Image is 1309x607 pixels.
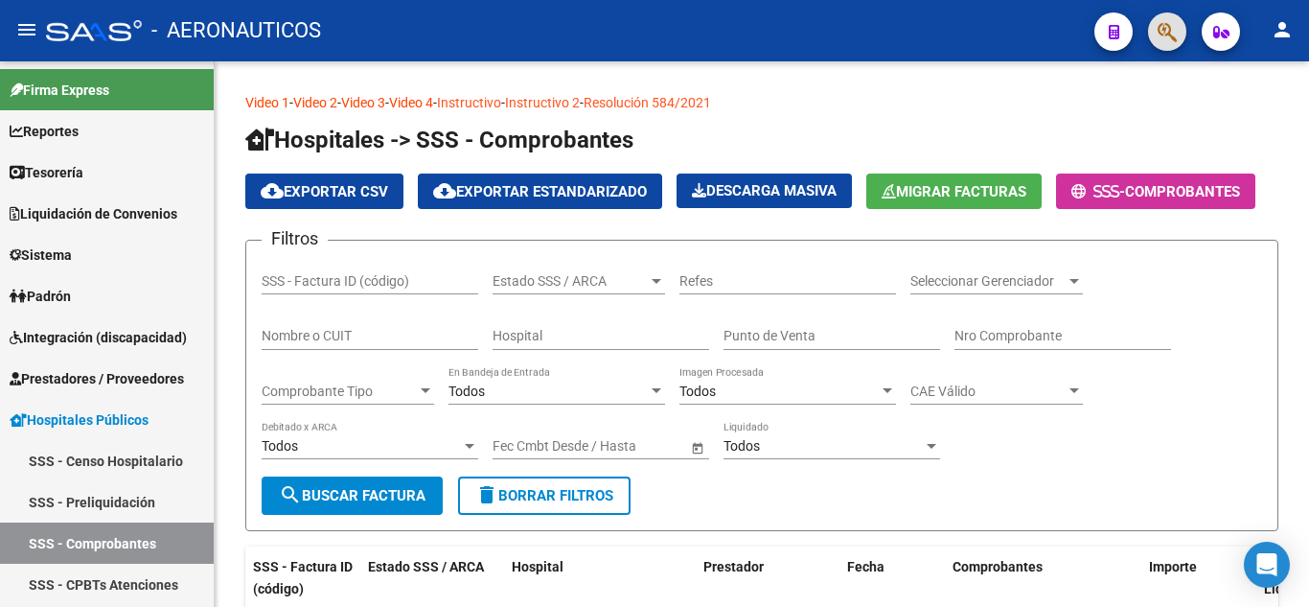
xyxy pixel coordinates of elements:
span: Comprobantes [953,559,1043,574]
span: Hospitales -> SSS - Comprobantes [245,127,633,153]
span: COMPROBANTES [1125,183,1240,200]
a: Video 2 [293,95,337,110]
button: Exportar CSV [245,174,403,209]
span: Estado SSS / ARCA [493,273,648,290]
span: Integración (discapacidad) [10,327,187,348]
span: Todos [679,384,716,399]
mat-icon: search [279,483,302,506]
span: Descarga Masiva [692,182,837,199]
mat-icon: menu [15,18,38,41]
span: Borrar Filtros [475,487,613,504]
button: Exportar Estandarizado [418,174,662,209]
span: Liquidación de Convenios [10,203,177,224]
span: Buscar Factura [279,487,425,504]
input: Start date [493,438,552,455]
span: Comprobante Tipo [262,384,417,400]
a: Instructivo [437,95,501,110]
button: Borrar Filtros [458,477,631,515]
mat-icon: cloud_download [261,179,284,202]
a: Resolución 584/2021 [584,95,711,110]
span: Tesorería [10,162,83,183]
a: Video 3 [341,95,385,110]
span: Todos [723,438,760,454]
span: SSS - Factura ID (código) [253,559,353,596]
a: Instructivo 2 [505,95,580,110]
span: Todos [262,438,298,454]
span: - [1071,183,1125,200]
span: Fecha [847,559,884,574]
span: Migrar Facturas [882,183,1026,200]
button: Buscar Factura [262,477,443,515]
app-download-masive: Descarga masiva de comprobantes (adjuntos) [677,174,852,209]
span: Firma Express [10,80,109,101]
span: Padrón [10,286,71,307]
span: Exportar Estandarizado [433,183,647,200]
input: End date [568,438,662,455]
button: -COMPROBANTES [1056,174,1255,209]
span: Prestadores / Proveedores [10,368,184,389]
span: Importe [1149,559,1197,574]
mat-icon: person [1271,18,1294,41]
span: Todos [448,384,485,399]
span: Exportar CSV [261,183,388,200]
p: - - - - - - [245,92,1278,113]
button: Descarga Masiva [677,174,852,208]
span: Hospitales Públicos [10,409,149,431]
button: Migrar Facturas [866,174,1042,209]
mat-icon: delete [475,483,498,506]
span: Reportes [10,121,79,142]
span: Prestador [703,559,764,574]
a: Video 4 [389,95,433,110]
mat-icon: cloud_download [433,179,456,202]
h3: Filtros [262,225,328,252]
button: Open calendar [687,437,707,457]
div: Open Intercom Messenger [1244,542,1290,588]
span: CAE Válido [910,384,1066,400]
span: Hospital [512,559,563,574]
span: Seleccionar Gerenciador [910,273,1066,290]
span: Sistema [10,245,72,266]
a: Video 1 [245,95,289,110]
span: Estado SSS / ARCA [368,559,484,574]
span: - AERONAUTICOS [151,10,321,52]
